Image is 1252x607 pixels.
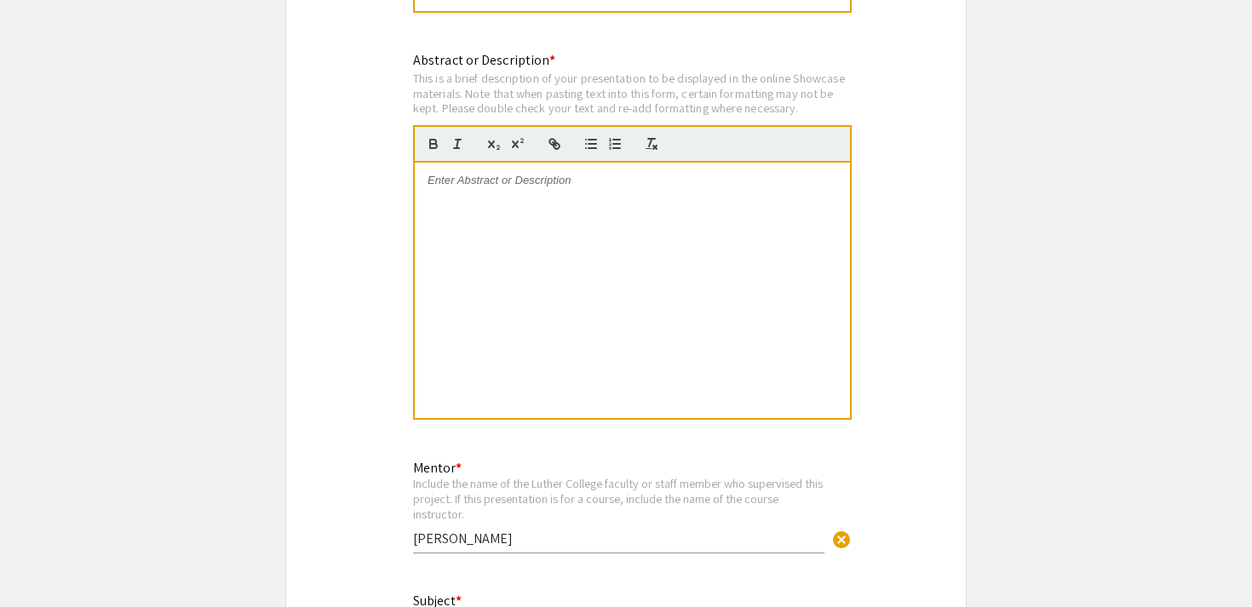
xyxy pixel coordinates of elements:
mat-label: Mentor [413,459,462,477]
iframe: Chat [13,530,72,594]
input: Type Here [413,530,824,547]
div: To enrich screen reader interactions, please activate Accessibility in Grammarly extension settings [415,163,850,418]
div: Include the name of the Luther College faculty or staff member who supervised this project. If th... [413,476,824,521]
mat-label: Abstract or Description [413,51,555,69]
div: This is a brief description of your presentation to be displayed in the online Showcase materials... [413,71,852,116]
button: Clear [824,521,859,555]
span: cancel [831,530,852,550]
